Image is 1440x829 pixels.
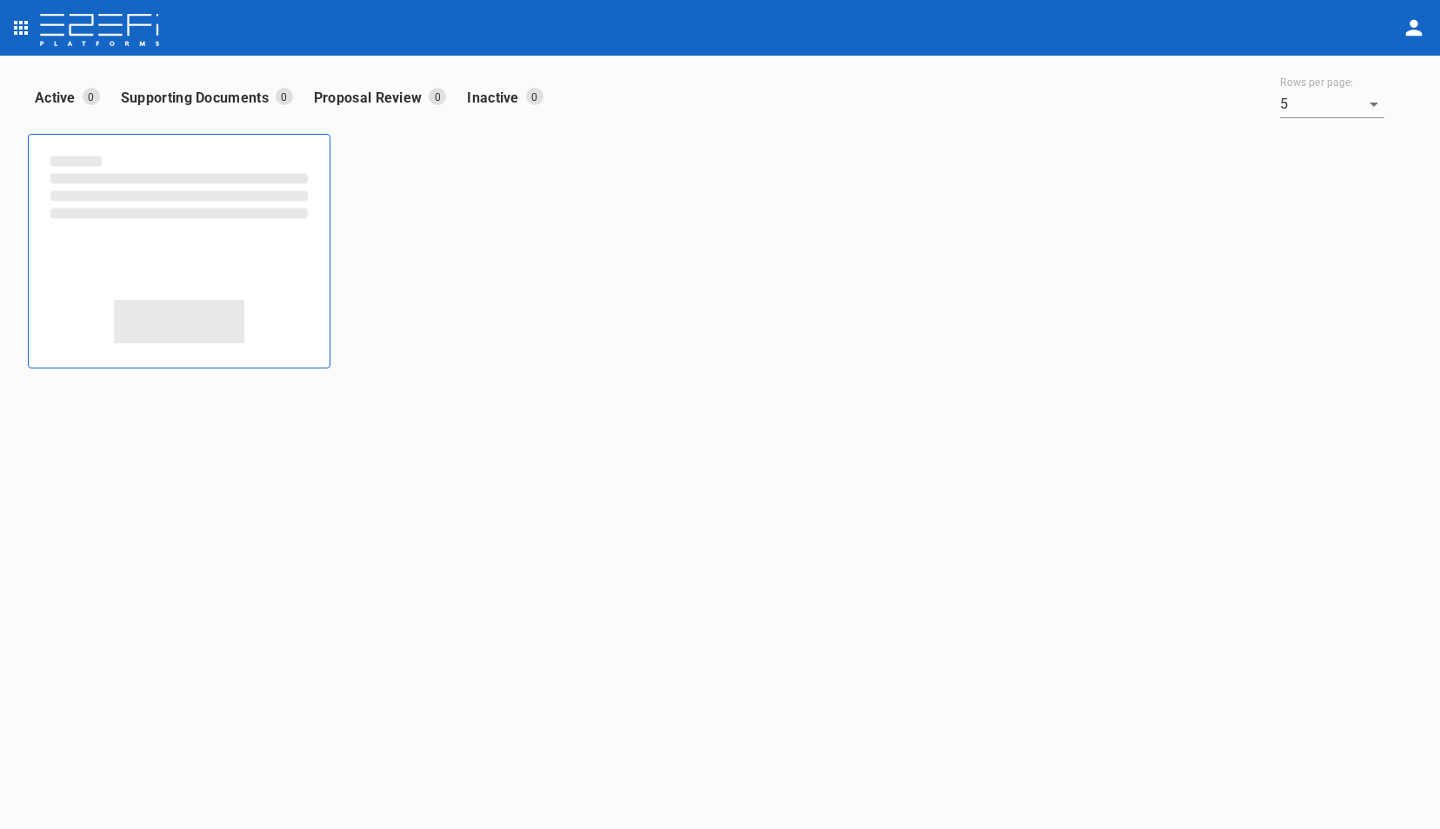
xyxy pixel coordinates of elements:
p: 0 [83,88,100,105]
p: Inactive [467,88,525,108]
p: 0 [526,88,543,105]
div: 5 [1280,90,1384,118]
p: Active [35,88,83,108]
p: 0 [429,88,446,105]
p: Proposal Review [314,88,430,108]
p: 0 [276,88,293,105]
p: Supporting Documents [121,88,276,108]
label: Rows per page: [1280,76,1353,90]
